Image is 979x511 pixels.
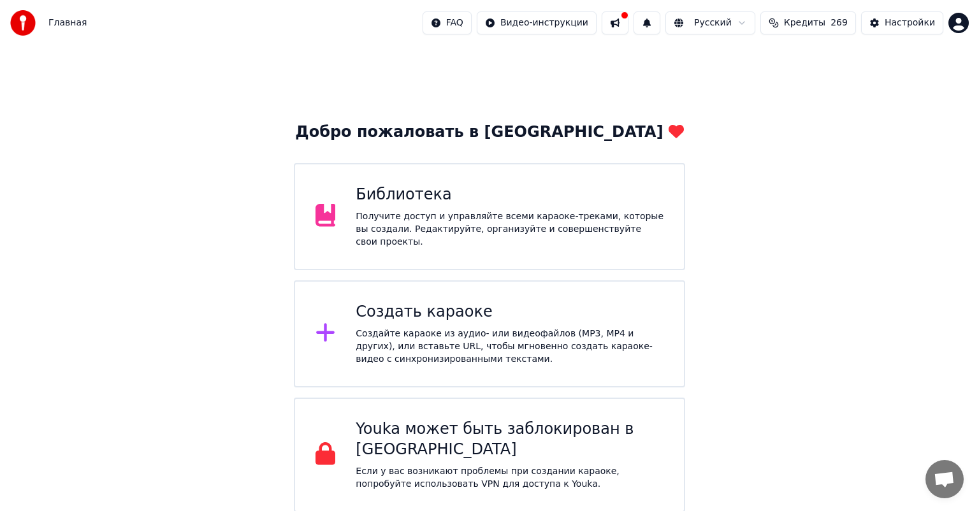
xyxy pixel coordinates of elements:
button: FAQ [423,11,472,34]
div: Настройки [885,17,935,29]
div: Добро пожаловать в [GEOGRAPHIC_DATA] [295,122,683,143]
div: Библиотека [356,185,664,205]
button: Настройки [861,11,943,34]
img: youka [10,10,36,36]
div: Youka может быть заблокирован в [GEOGRAPHIC_DATA] [356,419,664,460]
div: Создать караоке [356,302,664,322]
span: 269 [830,17,848,29]
a: Открытый чат [925,460,964,498]
span: Кредиты [784,17,825,29]
button: Видео-инструкции [477,11,597,34]
nav: breadcrumb [48,17,87,29]
div: Получите доступ и управляйте всеми караоке-треками, которые вы создали. Редактируйте, организуйте... [356,210,664,248]
p: Если у вас возникают проблемы при создании караоке, попробуйте использовать VPN для доступа к Youka. [356,465,664,491]
button: Кредиты269 [760,11,856,34]
span: Главная [48,17,87,29]
div: Создайте караоке из аудио- или видеофайлов (MP3, MP4 и других), или вставьте URL, чтобы мгновенно... [356,327,664,366]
